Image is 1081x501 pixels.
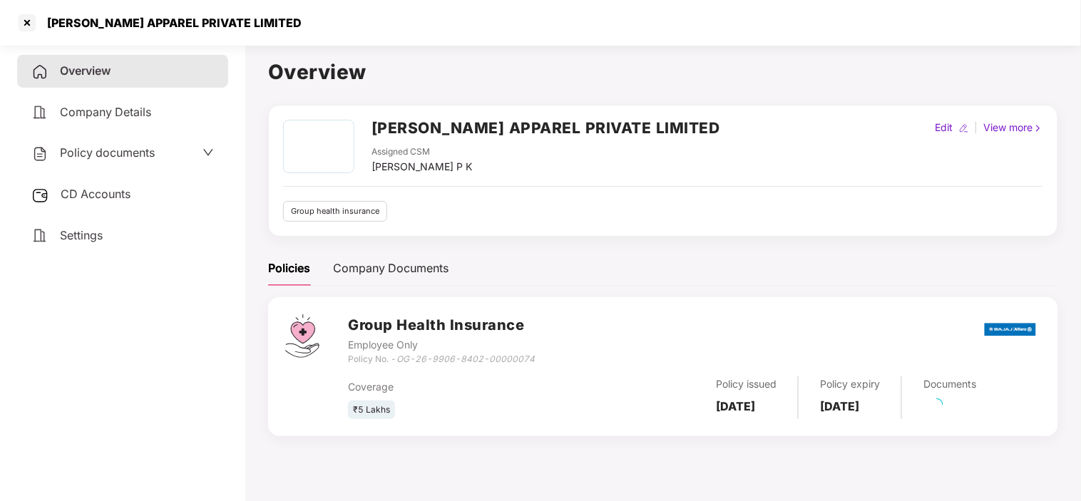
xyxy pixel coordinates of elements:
span: down [203,147,214,158]
span: loading [931,398,943,411]
div: [PERSON_NAME] APPAREL PRIVATE LIMITED [39,16,302,30]
h3: Group Health Insurance [348,314,535,336]
img: svg+xml;base64,PHN2ZyB4bWxucz0iaHR0cDovL3d3dy53My5vcmcvMjAwMC9zdmciIHdpZHRoPSIyNCIgaGVpZ2h0PSIyNC... [31,63,48,81]
span: Company Details [60,105,151,119]
img: bajaj.png [985,314,1036,346]
div: Coverage [348,379,579,395]
span: Overview [60,63,111,78]
img: editIcon [959,123,969,133]
div: | [972,120,981,135]
b: [DATE] [820,399,859,413]
b: [DATE] [716,399,755,413]
div: Policy expiry [820,376,880,392]
div: Policy issued [716,376,777,392]
div: Edit [933,120,956,135]
img: svg+xml;base64,PHN2ZyB3aWR0aD0iMjUiIGhlaWdodD0iMjQiIHZpZXdCb3g9IjAgMCAyNSAyNCIgZmlsbD0ibm9uZSIgeG... [31,187,49,204]
div: Group health insurance [283,201,387,222]
img: svg+xml;base64,PHN2ZyB4bWxucz0iaHR0cDovL3d3dy53My5vcmcvMjAwMC9zdmciIHdpZHRoPSIyNCIgaGVpZ2h0PSIyNC... [31,227,48,244]
div: View more [981,120,1046,135]
h1: Overview [268,56,1058,88]
img: svg+xml;base64,PHN2ZyB4bWxucz0iaHR0cDovL3d3dy53My5vcmcvMjAwMC9zdmciIHdpZHRoPSI0Ny43MTQiIGhlaWdodD... [285,314,319,358]
img: svg+xml;base64,PHN2ZyB4bWxucz0iaHR0cDovL3d3dy53My5vcmcvMjAwMC9zdmciIHdpZHRoPSIyNCIgaGVpZ2h0PSIyNC... [31,104,48,121]
span: Settings [60,228,103,242]
div: Employee Only [348,337,535,353]
img: svg+xml;base64,PHN2ZyB4bWxucz0iaHR0cDovL3d3dy53My5vcmcvMjAwMC9zdmciIHdpZHRoPSIyNCIgaGVpZ2h0PSIyNC... [31,145,48,162]
div: Policy No. - [348,353,535,366]
h2: [PERSON_NAME] APPAREL PRIVATE LIMITED [372,116,720,140]
div: ₹5 Lakhs [348,401,395,420]
img: rightIcon [1033,123,1043,133]
span: CD Accounts [61,187,130,201]
div: Policies [268,259,310,277]
div: Documents [923,376,976,392]
i: OG-26-9906-8402-00000074 [396,353,535,364]
div: [PERSON_NAME] P K [372,159,472,175]
div: Company Documents [333,259,449,277]
span: Policy documents [60,145,155,160]
div: Assigned CSM [372,145,472,159]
